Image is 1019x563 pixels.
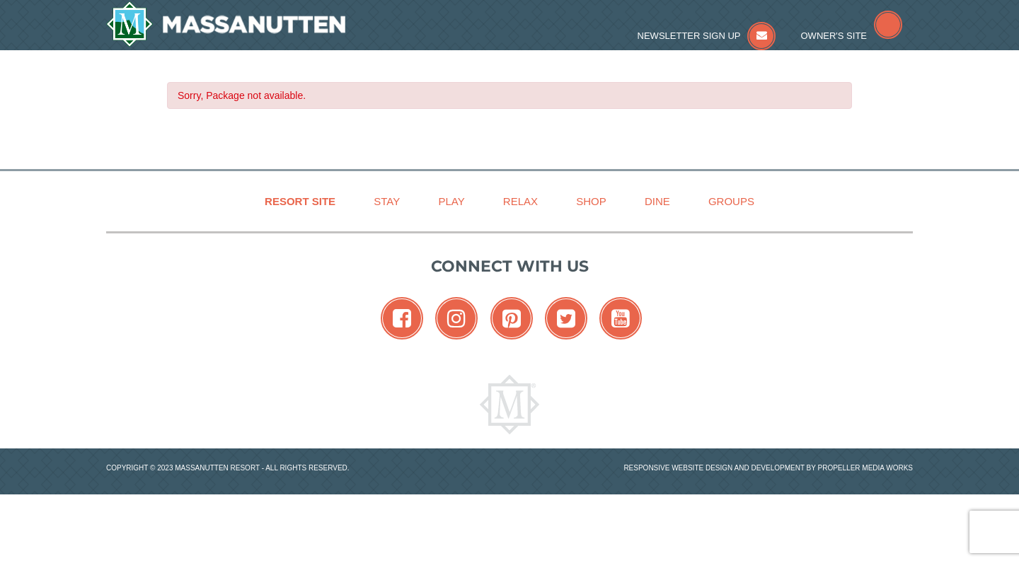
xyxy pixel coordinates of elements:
a: Resort Site [247,185,353,217]
span: Owner's Site [801,30,868,41]
a: Relax [485,185,555,217]
a: Newsletter Sign Up [638,30,776,41]
a: Shop [558,185,624,217]
div: Sorry, Package not available. [167,82,852,109]
span: Newsletter Sign Up [638,30,741,41]
a: Massanutten Resort [106,1,345,47]
a: Play [420,185,482,217]
a: Stay [356,185,418,217]
p: Connect with us [106,255,913,278]
a: Dine [627,185,688,217]
img: Massanutten Resort Logo [480,375,539,434]
p: Copyright © 2023 Massanutten Resort - All Rights Reserved. [96,463,509,473]
img: Massanutten Resort Logo [106,1,345,47]
a: Owner's Site [801,30,903,41]
a: Responsive website design and development by Propeller Media Works [623,464,913,472]
a: Groups [691,185,772,217]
